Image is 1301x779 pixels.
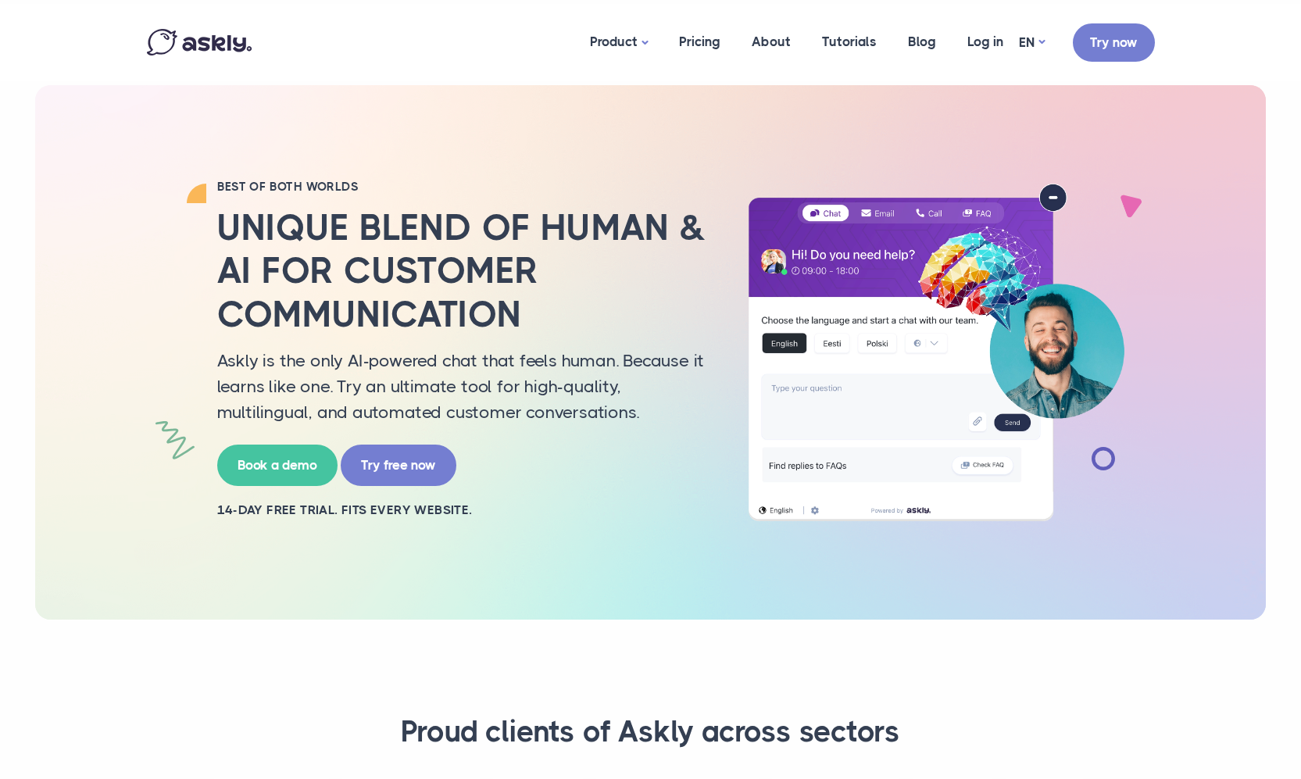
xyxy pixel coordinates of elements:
a: Log in [952,4,1019,80]
a: Try free now [341,445,456,486]
a: Tutorials [806,4,892,80]
h2: 14-day free trial. Fits every website. [217,502,709,519]
p: Askly is the only AI-powered chat that feels human. Because it learns like one. Try an ultimate t... [217,348,709,425]
a: Book a demo [217,445,338,486]
a: Pricing [663,4,736,80]
img: AI multilingual chat [733,184,1139,521]
a: Blog [892,4,952,80]
a: About [736,4,806,80]
a: Try now [1073,23,1155,62]
a: EN [1019,31,1045,54]
a: Product [574,4,663,81]
h3: Proud clients of Askly across sectors [166,713,1135,751]
h2: BEST OF BOTH WORLDS [217,179,709,195]
h2: Unique blend of human & AI for customer communication [217,206,709,336]
img: Askly [147,29,252,55]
